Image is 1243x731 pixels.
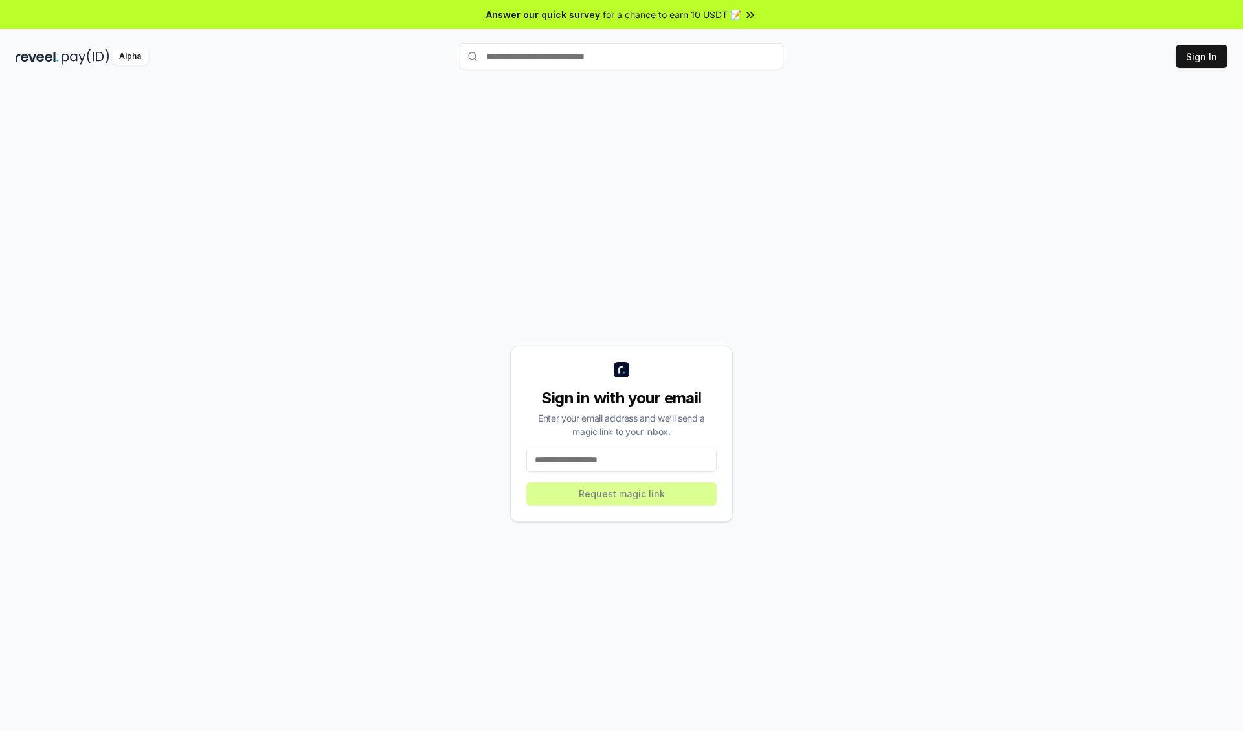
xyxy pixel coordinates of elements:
div: Enter your email address and we’ll send a magic link to your inbox. [526,411,717,438]
img: logo_small [614,362,629,377]
span: for a chance to earn 10 USDT 📝 [603,8,741,21]
span: Answer our quick survey [486,8,600,21]
img: reveel_dark [16,49,59,65]
div: Alpha [112,49,148,65]
img: pay_id [62,49,109,65]
div: Sign in with your email [526,388,717,409]
button: Sign In [1176,45,1227,68]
